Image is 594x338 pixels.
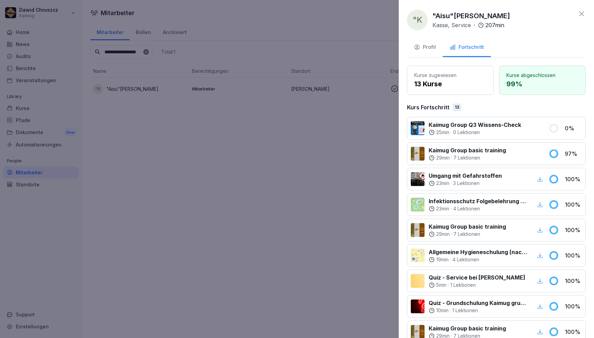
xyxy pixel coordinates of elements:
[436,256,449,263] p: 19 min
[506,72,579,79] p: Kurse abgeschlossen
[453,205,480,212] p: 4 Lektionen
[506,79,579,89] p: 99 %
[429,256,527,263] div: ·
[432,21,504,29] div: ·
[429,324,506,332] p: Kaimug Group basic training
[453,180,480,187] p: 3 Lektionen
[414,79,486,89] p: 13 Kurse
[452,256,479,263] p: 4 Lektionen
[453,154,480,161] p: 7 Lektionen
[429,222,506,231] p: Kaimug Group basic training
[429,248,527,256] p: Allgemeine Hygieneschulung (nach LHMV §4)
[450,43,484,51] div: Fortschritt
[565,124,582,132] p: 0 %
[565,328,582,336] p: 100 %
[429,231,506,238] div: ·
[436,154,450,161] p: 29 min
[429,180,502,187] div: ·
[436,129,449,136] p: 25 min
[429,146,506,154] p: Kaimug Group basic training
[407,10,428,30] div: "K
[436,205,449,212] p: 23 min
[565,277,582,285] p: 100 %
[429,172,502,180] p: Umgang mit Gefahrstoffen
[565,251,582,260] p: 100 %
[565,175,582,183] p: 100 %
[429,154,506,161] div: ·
[565,226,582,234] p: 100 %
[485,21,504,29] p: 207 min
[432,11,510,21] p: "Aisu"[PERSON_NAME]
[565,200,582,209] p: 100 %
[453,103,461,111] div: 13
[429,129,521,136] div: ·
[450,282,476,288] p: 1 Lektionen
[429,205,527,212] div: ·
[414,72,486,79] p: Kurse zugewiesen
[407,103,449,111] p: Kurs Fortschritt
[565,302,582,310] p: 100 %
[414,43,436,51] div: Profil
[429,307,527,314] div: ·
[453,129,480,136] p: 0 Lektionen
[429,273,525,282] p: Quiz - Service bei [PERSON_NAME]
[436,282,447,288] p: 5 min
[429,197,527,205] p: Infektionsschutz Folgebelehrung (nach §43 IfSG)
[453,231,480,238] p: 7 Lektionen
[432,21,471,29] p: Kasse, Service
[407,39,443,57] button: Profil
[429,299,527,307] p: Quiz - Grundschulung Kaimug gruppe
[436,231,450,238] p: 29 min
[429,121,521,129] p: Kaimug Group Q3 Wissens-Check
[436,307,449,314] p: 10 min
[436,180,449,187] p: 23 min
[429,282,525,288] div: ·
[452,307,478,314] p: 1 Lektionen
[565,150,582,158] p: 97 %
[443,39,491,57] button: Fortschritt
